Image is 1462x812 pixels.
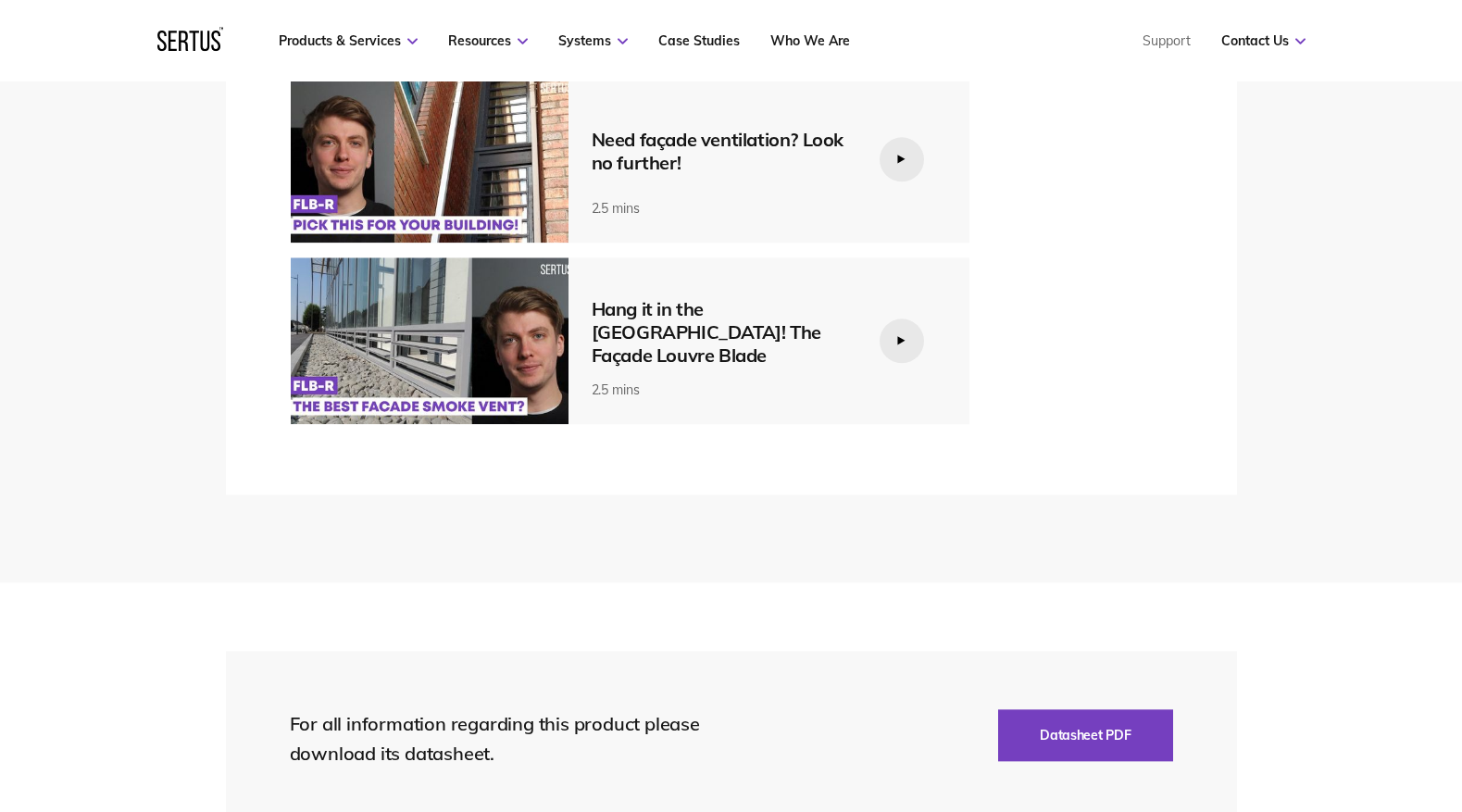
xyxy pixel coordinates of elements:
a: Contact Us [1221,32,1306,49]
a: Case Studies [658,32,740,49]
div: Hang it in the [GEOGRAPHIC_DATA]! The Façade Louvre Blade [592,297,851,367]
a: Systems [558,32,628,49]
div: 2.5 mins [592,381,851,398]
a: Resources [448,32,528,49]
a: Support [1143,32,1191,49]
a: Products & Services [279,32,418,49]
div: 2.5 mins [592,200,851,217]
div: For all information regarding this product please download its datasheet. [290,709,734,768]
a: Who We Are [770,32,850,49]
iframe: Chat Widget [1047,68,1462,812]
div: Need façade ventilation? Look no further! [592,128,851,174]
button: Datasheet PDF [998,709,1172,761]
